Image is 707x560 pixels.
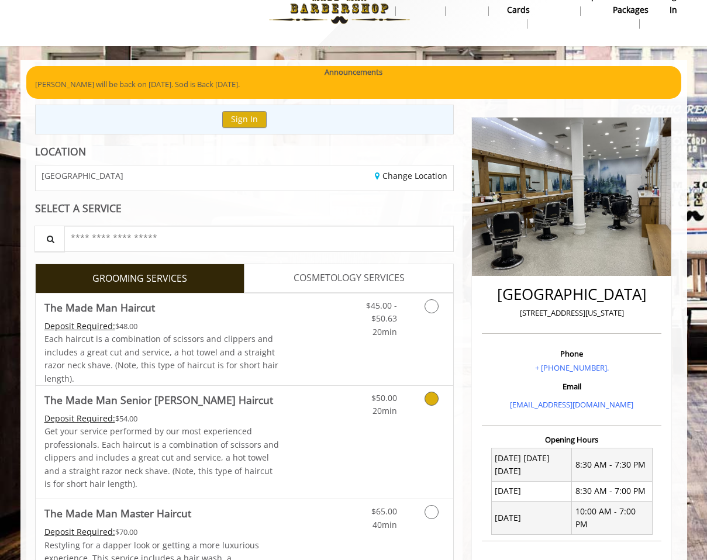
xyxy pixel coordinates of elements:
span: This service needs some Advance to be paid before we block your appointment [44,413,115,424]
p: [PERSON_NAME] will be back on [DATE]. Sod is Back [DATE]. [35,78,672,91]
div: $54.00 [44,412,280,425]
span: 20min [373,326,397,337]
span: Each haircut is a combination of scissors and clippers and includes a great cut and service, a ho... [44,333,278,383]
td: [DATE] [491,502,572,535]
button: Service Search [35,226,65,252]
b: The Made Man Senior [PERSON_NAME] Haircut [44,392,273,408]
h3: Opening Hours [482,435,661,444]
span: $45.00 - $50.63 [366,300,397,324]
td: [DATE] [491,481,572,501]
div: $48.00 [44,320,280,333]
div: $70.00 [44,526,280,538]
b: Announcements [325,66,382,78]
span: 20min [373,405,397,416]
a: + [PHONE_NUMBER]. [535,362,609,373]
h3: Email [485,382,658,390]
span: $65.00 [371,506,397,517]
td: 8:30 AM - 7:00 PM [572,481,653,501]
b: The Made Man Master Haircut [44,505,191,521]
span: [GEOGRAPHIC_DATA] [42,171,123,180]
span: $50.00 [371,392,397,403]
span: COSMETOLOGY SERVICES [294,271,405,286]
span: This service needs some Advance to be paid before we block your appointment [44,320,115,331]
a: [EMAIL_ADDRESS][DOMAIN_NAME] [510,399,633,410]
span: This service needs some Advance to be paid before we block your appointment [44,526,115,537]
td: 10:00 AM - 7:00 PM [572,502,653,535]
a: Change Location [375,170,447,181]
p: [STREET_ADDRESS][US_STATE] [485,307,658,319]
td: [DATE] [DATE] [DATE] [491,448,572,482]
h3: Phone [485,350,658,358]
td: 8:30 AM - 7:30 PM [572,448,653,482]
h2: [GEOGRAPHIC_DATA] [485,286,658,303]
p: Get your service performed by our most experienced professionals. Each haircut is a combination o... [44,425,280,490]
span: GROOMING SERVICES [92,271,187,286]
button: Sign In [222,111,267,128]
span: 40min [373,519,397,530]
b: LOCATION [35,144,86,158]
div: SELECT A SERVICE [35,203,454,214]
b: The Made Man Haircut [44,299,155,316]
